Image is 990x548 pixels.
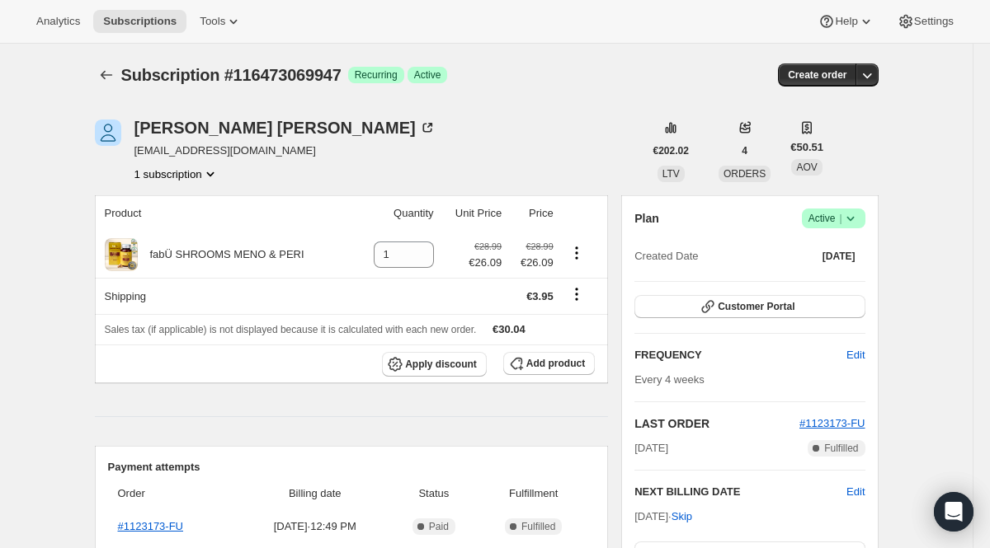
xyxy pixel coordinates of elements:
span: Subscription #116473069947 [121,66,342,84]
span: Apply discount [405,358,477,371]
button: Shipping actions [563,285,590,303]
button: Edit [846,484,865,500]
span: Tools [200,15,225,28]
span: €26.09 [511,255,554,271]
span: Customer Portal [718,300,794,313]
span: Create order [788,68,846,82]
span: Sales tax (if applicable) is not displayed because it is calculated with each new order. [105,324,477,335]
span: €3.95 [526,290,554,302]
h2: FREQUENCY [634,347,846,363]
span: €26.09 [469,255,502,271]
span: [DATE] [634,440,668,457]
span: Fulfilled [521,520,555,533]
span: Active [808,210,859,227]
span: Recurring [355,68,398,82]
h2: Plan [634,210,659,227]
th: Price [507,195,559,232]
button: €202.02 [643,139,699,162]
h2: LAST ORDER [634,415,799,432]
th: Quantity [354,195,439,232]
div: Open Intercom Messenger [934,492,973,532]
button: #1123173-FU [799,415,865,432]
div: fabÜ SHROOMS MENO & PERI [138,246,304,263]
button: Analytics [26,10,90,33]
span: Skip [672,508,692,525]
button: Product actions [563,244,590,262]
span: Help [835,15,857,28]
span: Edit [846,347,865,363]
th: Product [95,195,354,232]
span: €50.51 [790,139,823,156]
button: Add product [503,352,595,375]
span: [EMAIL_ADDRESS][DOMAIN_NAME] [134,143,436,159]
small: €28.99 [526,241,554,251]
button: Apply discount [382,352,487,377]
span: [DATE] · 12:49 PM [244,518,386,535]
span: | [839,212,841,225]
h2: Payment attempts [108,459,596,475]
button: Subscriptions [95,63,118,87]
th: Order [108,475,239,512]
th: Shipping [95,278,354,314]
span: €202.02 [653,144,689,157]
span: LTV [662,168,680,180]
span: Add product [526,357,585,370]
span: [DATE] · [634,510,692,522]
a: #1123173-FU [118,520,184,532]
span: €30.04 [493,323,526,335]
button: Tools [190,10,252,33]
span: Billing date [244,485,386,502]
span: AOV [796,162,817,173]
button: 4 [732,139,757,162]
h2: NEXT BILLING DATE [634,484,846,500]
span: [DATE] [823,250,856,263]
span: Subscriptions [103,15,177,28]
span: Active [414,68,441,82]
span: Fulfillment [482,485,585,502]
button: [DATE] [813,245,865,268]
span: Isabel McCarthy [95,119,121,146]
span: Created Date [634,248,698,265]
button: Subscriptions [93,10,186,33]
button: Edit [837,342,874,368]
span: 4 [742,144,747,157]
th: Unit Price [439,195,507,232]
button: Create order [778,63,856,87]
button: Customer Portal [634,295,865,318]
span: ORDERS [724,168,766,180]
small: €28.99 [474,241,502,251]
div: [PERSON_NAME] [PERSON_NAME] [134,119,436,136]
img: product img [105,238,138,271]
button: Product actions [134,166,219,182]
span: Analytics [36,15,80,28]
button: Settings [888,10,964,33]
span: Fulfilled [824,442,858,455]
span: Status [396,485,473,502]
button: Skip [662,504,702,530]
a: #1123173-FU [799,417,865,429]
button: Help [808,10,884,33]
span: Paid [429,520,449,533]
span: Every 4 weeks [634,373,705,386]
span: Settings [914,15,954,28]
